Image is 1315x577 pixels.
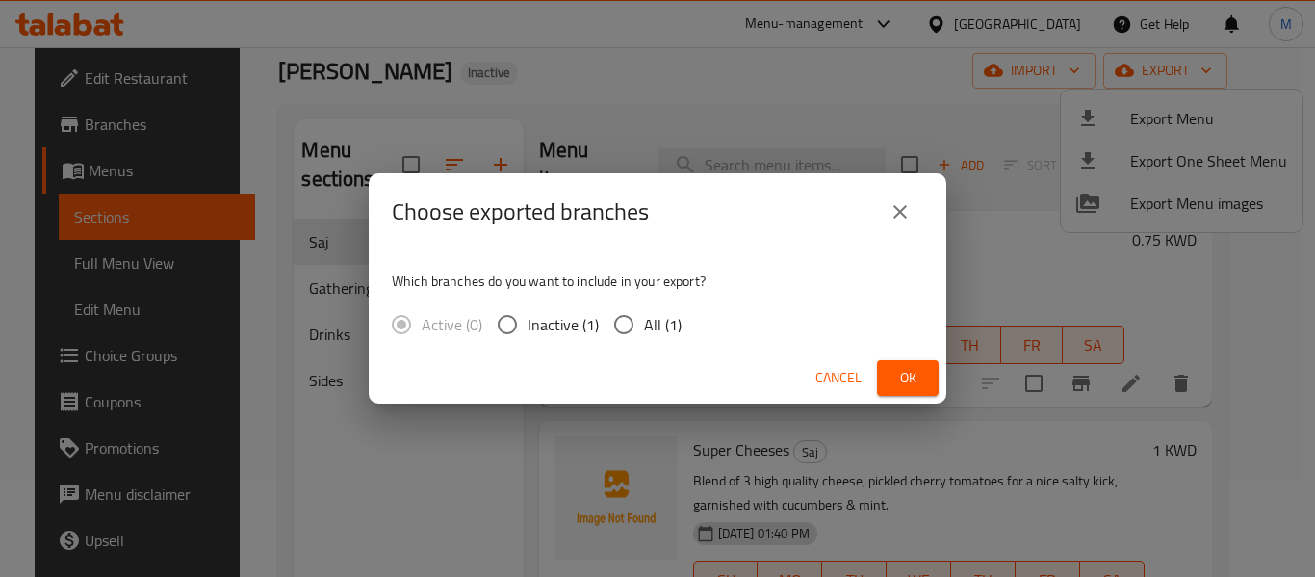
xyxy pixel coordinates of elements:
button: Ok [877,360,939,396]
span: Cancel [815,366,862,390]
button: close [877,189,923,235]
p: Which branches do you want to include in your export? [392,272,923,291]
h2: Choose exported branches [392,197,649,227]
span: Active (0) [422,313,482,336]
button: Cancel [808,360,869,396]
span: Inactive (1) [528,313,599,336]
span: All (1) [644,313,682,336]
span: Ok [892,366,923,390]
